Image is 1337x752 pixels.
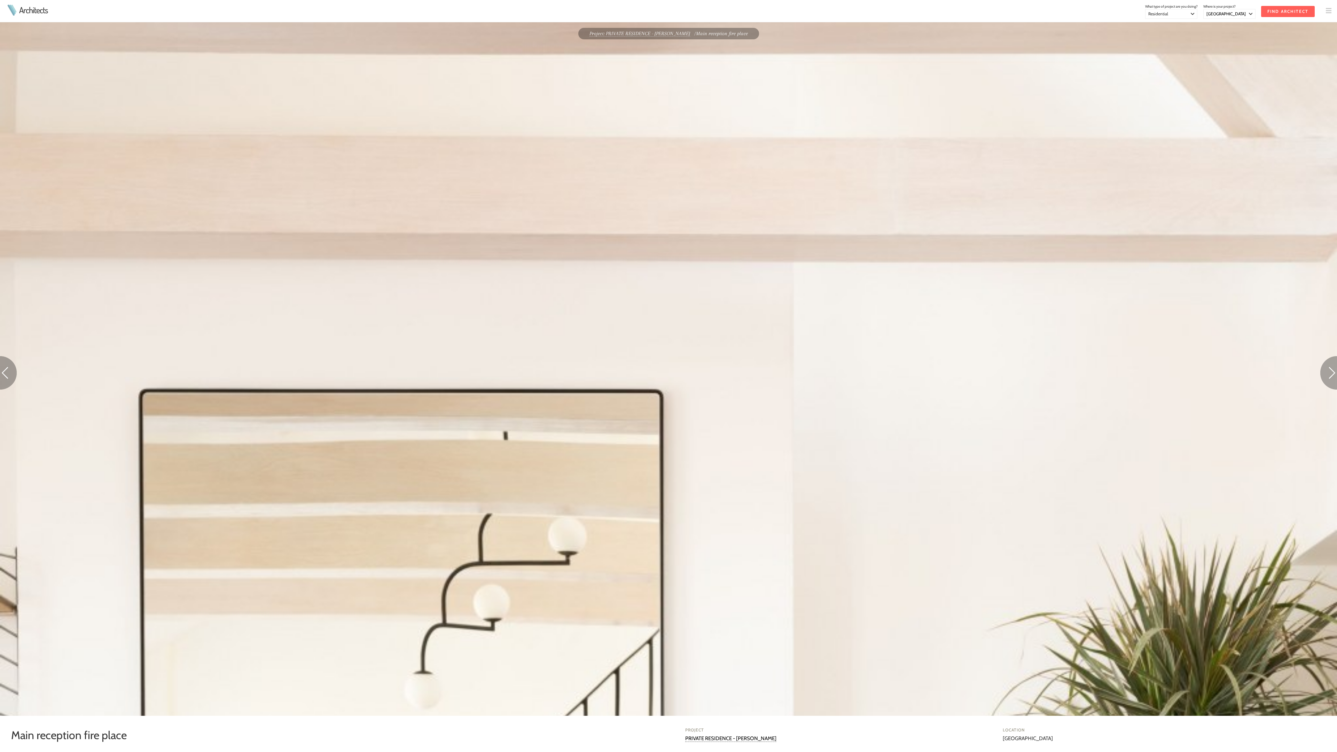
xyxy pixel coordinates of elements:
[1003,727,1315,743] div: [GEOGRAPHIC_DATA]
[1145,4,1198,9] span: What type of project are you doing?
[19,6,48,14] a: Architects
[694,31,696,36] span: /
[1261,6,1315,17] input: Find Architect
[685,735,776,742] a: PRIVATE RESIDENCE - [PERSON_NAME]
[6,5,18,16] img: Architects
[1320,356,1337,390] img: Next
[1003,727,1315,733] h4: Location
[685,727,997,733] h4: Project
[578,28,759,39] div: Main reception fire place
[1320,356,1337,392] a: Go to next photo
[1203,4,1236,9] span: Where is your project?
[589,31,690,37] a: Project: PRIVATE RESIDENCE - [PERSON_NAME]
[11,727,657,744] h1: Main reception fire place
